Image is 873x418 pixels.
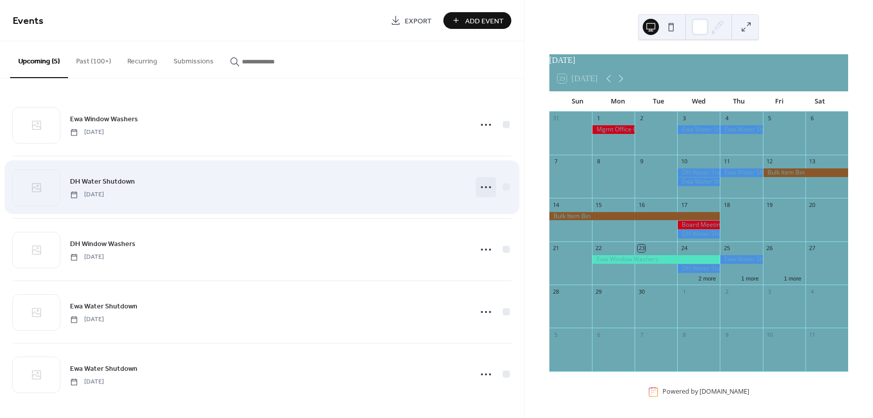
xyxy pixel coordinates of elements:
[549,54,848,66] div: [DATE]
[592,125,635,134] div: Mgmt Office Closed
[638,91,679,112] div: Tue
[595,331,603,338] div: 6
[763,168,848,177] div: Bulk Item Bin
[759,91,800,112] div: Fri
[70,301,137,312] span: Ewa Water Shutdown
[677,230,720,238] div: DH Water Shutdown
[766,158,774,165] div: 12
[720,168,762,177] div: Ewa Water Shutdown
[809,331,816,338] div: 11
[552,158,560,165] div: 7
[680,201,688,208] div: 17
[443,12,511,29] button: Add Event
[677,168,720,177] div: DH Water Shutdown
[723,331,730,338] div: 9
[465,16,504,26] span: Add Event
[700,388,749,396] a: [DOMAIN_NAME]
[595,288,603,295] div: 29
[680,331,688,338] div: 8
[10,41,68,78] button: Upcoming (5)
[720,255,762,264] div: Ewa Water Shutdown
[70,177,135,187] span: DH Water Shutdown
[595,115,603,122] div: 1
[678,91,719,112] div: Wed
[680,115,688,122] div: 3
[723,245,730,252] div: 25
[557,91,598,112] div: Sun
[694,273,720,282] button: 2 more
[766,115,774,122] div: 5
[70,363,137,374] a: Ewa Water Shutdown
[809,158,816,165] div: 13
[677,178,720,186] div: Ewa Water Shutdown
[70,114,138,125] span: Ewa Window Washers
[70,176,135,187] a: DH Water Shutdown
[383,12,439,29] a: Export
[70,113,138,125] a: Ewa Window Washers
[70,253,104,262] span: [DATE]
[677,125,720,134] div: Ewa Water Shutdown
[766,288,774,295] div: 3
[70,315,104,324] span: [DATE]
[680,245,688,252] div: 24
[549,212,720,221] div: Bulk Item Bin
[638,288,645,295] div: 30
[638,158,645,165] div: 9
[638,331,645,338] div: 7
[809,288,816,295] div: 4
[680,288,688,295] div: 1
[677,264,720,273] div: DH Water Shutdown
[723,158,730,165] div: 11
[720,125,762,134] div: Ewa Water Shutdown
[70,190,104,199] span: [DATE]
[552,115,560,122] div: 31
[595,245,603,252] div: 22
[723,201,730,208] div: 18
[680,158,688,165] div: 10
[592,255,720,264] div: Ewa Window Washers
[638,115,645,122] div: 2
[165,41,222,77] button: Submissions
[119,41,165,77] button: Recurring
[809,201,816,208] div: 20
[598,91,638,112] div: Mon
[13,11,44,31] span: Events
[70,128,104,137] span: [DATE]
[595,158,603,165] div: 8
[552,331,560,338] div: 5
[723,115,730,122] div: 4
[662,388,749,396] div: Powered by
[638,201,645,208] div: 16
[70,239,135,250] span: DH Window Washers
[552,201,560,208] div: 14
[737,273,762,282] button: 1 more
[70,377,104,387] span: [DATE]
[552,288,560,295] div: 28
[766,201,774,208] div: 19
[595,201,603,208] div: 15
[70,238,135,250] a: DH Window Washers
[766,331,774,338] div: 10
[723,288,730,295] div: 2
[70,300,137,312] a: Ewa Water Shutdown
[70,364,137,374] span: Ewa Water Shutdown
[719,91,759,112] div: Thu
[638,245,645,252] div: 23
[552,245,560,252] div: 21
[677,221,720,229] div: Board Meeting
[799,91,840,112] div: Sat
[809,115,816,122] div: 6
[780,273,805,282] button: 1 more
[68,41,119,77] button: Past (100+)
[405,16,432,26] span: Export
[809,245,816,252] div: 27
[766,245,774,252] div: 26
